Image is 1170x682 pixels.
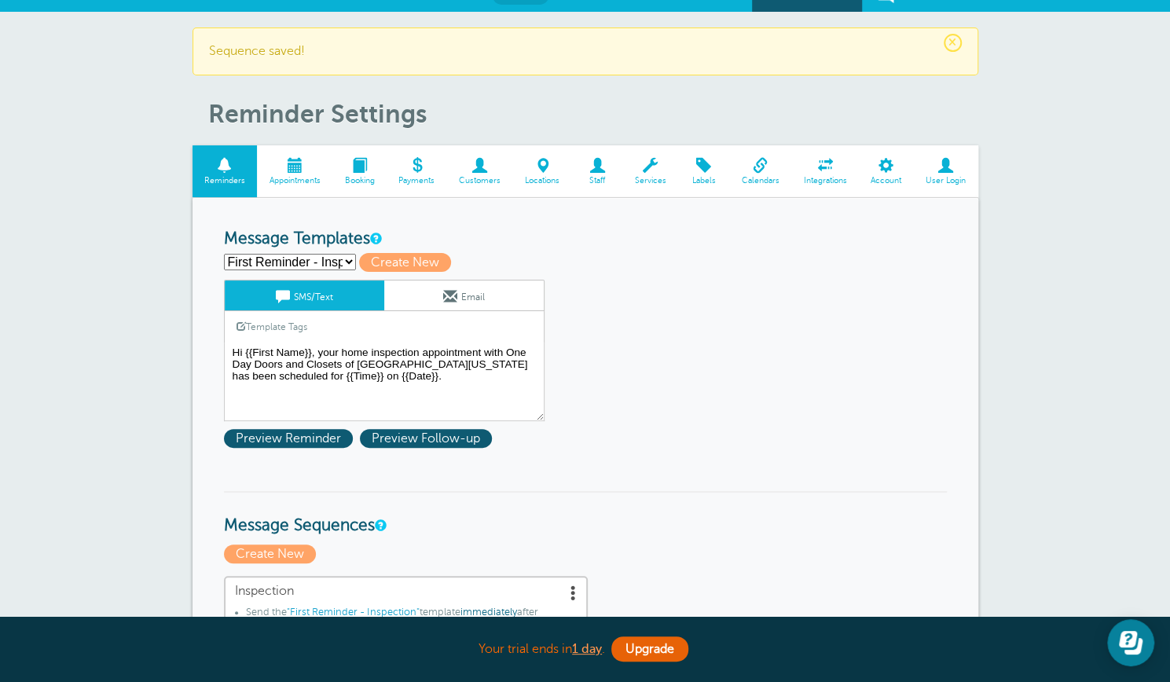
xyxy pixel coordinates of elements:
[224,431,360,445] a: Preview Reminder
[572,642,602,656] a: 1 day
[224,544,316,563] span: Create New
[287,607,420,618] span: "First Reminder - Inspection"
[521,176,564,185] span: Locations
[224,229,947,249] h3: Message Templates
[914,145,978,198] a: User Login
[224,491,947,536] h3: Message Sequences
[729,145,791,198] a: Calendars
[384,280,544,310] a: Email
[246,607,577,636] li: Send the template after creating an appointment.
[922,176,970,185] span: User Login
[387,145,447,198] a: Payments
[359,255,458,269] a: Create New
[209,44,962,59] p: Sequence saved!
[513,145,572,198] a: Locations
[360,429,492,448] span: Preview Follow-up
[224,576,588,678] a: Inspection Send the"First Reminder - Inspection"templateimmediatelyafter creating an appointment....
[579,176,614,185] span: Staff
[257,145,332,198] a: Appointments
[340,176,379,185] span: Booking
[622,145,678,198] a: Services
[200,176,250,185] span: Reminders
[1107,619,1154,666] iframe: Resource center
[224,343,545,421] textarea: Hi {{First Name}}, your home inspection appointment with One Day Doors and Closets of [GEOGRAPHIC...
[370,233,380,244] a: This is the wording for your reminder and follow-up messages. You can create multiple templates i...
[360,431,496,445] a: Preview Follow-up
[799,176,851,185] span: Integrations
[447,145,513,198] a: Customers
[359,253,451,272] span: Create New
[235,584,577,599] span: Inspection
[394,176,439,185] span: Payments
[791,145,859,198] a: Integrations
[678,145,729,198] a: Labels
[193,632,978,666] div: Your trial ends in .
[265,176,325,185] span: Appointments
[944,34,962,52] span: ×
[571,145,622,198] a: Staff
[455,176,505,185] span: Customers
[224,429,353,448] span: Preview Reminder
[630,176,670,185] span: Services
[859,145,914,198] a: Account
[332,145,387,198] a: Booking
[224,547,320,561] a: Create New
[867,176,906,185] span: Account
[225,311,319,342] a: Template Tags
[208,99,978,129] h1: Reminder Settings
[737,176,783,185] span: Calendars
[686,176,721,185] span: Labels
[611,636,688,662] a: Upgrade
[225,280,384,310] a: SMS/Text
[460,607,517,618] span: immediately
[375,520,384,530] a: Message Sequences allow you to setup multiple reminder schedules that can use different Message T...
